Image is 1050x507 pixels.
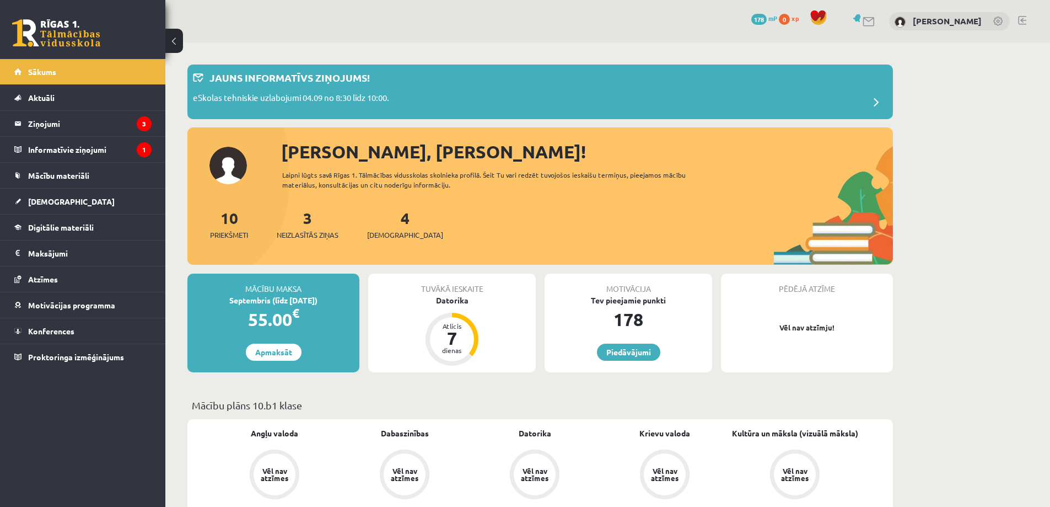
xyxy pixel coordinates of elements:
[28,326,74,336] span: Konferences
[277,208,338,241] a: 3Neizlasītās ziņas
[721,274,893,295] div: Pēdējā atzīme
[519,467,550,482] div: Vēl nav atzīmes
[340,450,470,501] a: Vēl nav atzīmes
[28,222,94,232] span: Digitālie materiāli
[367,230,443,241] span: [DEMOGRAPHIC_DATA]
[545,306,712,333] div: 178
[210,208,248,241] a: 10Priekšmeti
[28,137,152,162] legend: Informatīvie ziņojumi
[137,142,152,157] i: 1
[545,295,712,306] div: Tev pieejamie punkti
[12,19,100,47] a: Rīgas 1. Tālmācības vidusskola
[435,329,469,347] div: 7
[282,170,706,190] div: Laipni lūgts savā Rīgas 1. Tālmācības vidusskolas skolnieka profilā. Šeit Tu vari redzēt tuvojošo...
[779,467,810,482] div: Vēl nav atzīmes
[14,137,152,162] a: Informatīvie ziņojumi1
[726,322,887,333] p: Vēl nav atzīmju!
[259,467,290,482] div: Vēl nav atzīmes
[246,344,301,361] a: Apmaksāt
[367,208,443,241] a: 4[DEMOGRAPHIC_DATA]
[381,428,429,439] a: Dabaszinības
[649,467,680,482] div: Vēl nav atzīmes
[14,344,152,370] a: Proktoringa izmēģinājums
[28,241,152,266] legend: Maksājumi
[14,59,152,84] a: Sākums
[14,318,152,344] a: Konferences
[600,450,730,501] a: Vēl nav atzīmes
[14,111,152,136] a: Ziņojumi3
[730,450,860,501] a: Vēl nav atzīmes
[779,14,790,25] span: 0
[779,14,804,23] a: 0 xp
[193,70,887,114] a: Jauns informatīvs ziņojums! eSkolas tehniskie uzlabojumi 04.09 no 8:30 līdz 10:00.
[14,189,152,214] a: [DEMOGRAPHIC_DATA]
[281,138,893,165] div: [PERSON_NAME], [PERSON_NAME]!
[28,352,124,362] span: Proktoringa izmēģinājums
[28,170,89,180] span: Mācību materiāli
[732,428,858,439] a: Kultūra un māksla (vizuālā māksla)
[368,274,536,295] div: Tuvākā ieskaite
[277,230,338,241] span: Neizlasītās ziņas
[210,230,248,241] span: Priekšmeti
[751,14,767,25] span: 178
[435,347,469,354] div: dienas
[368,295,536,367] a: Datorika Atlicis 7 dienas
[137,116,152,131] i: 3
[28,93,55,103] span: Aktuāli
[28,111,152,136] legend: Ziņojumi
[28,67,56,77] span: Sākums
[519,428,551,439] a: Datorika
[14,215,152,240] a: Digitālie materiāli
[913,15,982,26] a: [PERSON_NAME]
[639,428,690,439] a: Krievu valoda
[791,14,799,23] span: xp
[435,323,469,329] div: Atlicis
[28,196,115,206] span: [DEMOGRAPHIC_DATA]
[14,241,152,266] a: Maksājumi
[251,428,298,439] a: Angļu valoda
[768,14,777,23] span: mP
[209,70,370,85] p: Jauns informatīvs ziņojums!
[193,92,389,107] p: eSkolas tehniskie uzlabojumi 04.09 no 8:30 līdz 10:00.
[389,467,420,482] div: Vēl nav atzīmes
[28,274,58,284] span: Atzīmes
[192,398,889,413] p: Mācību plāns 10.b1 klase
[895,17,906,28] img: Karloss Filips Filipsons
[470,450,600,501] a: Vēl nav atzīmes
[187,306,359,333] div: 55.00
[751,14,777,23] a: 178 mP
[14,163,152,188] a: Mācību materiāli
[368,295,536,306] div: Datorika
[187,295,359,306] div: Septembris (līdz [DATE])
[28,300,115,310] span: Motivācijas programma
[14,266,152,292] a: Atzīmes
[187,274,359,295] div: Mācību maksa
[209,450,340,501] a: Vēl nav atzīmes
[292,305,299,321] span: €
[14,292,152,318] a: Motivācijas programma
[545,274,712,295] div: Motivācija
[597,344,660,361] a: Piedāvājumi
[14,85,152,110] a: Aktuāli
